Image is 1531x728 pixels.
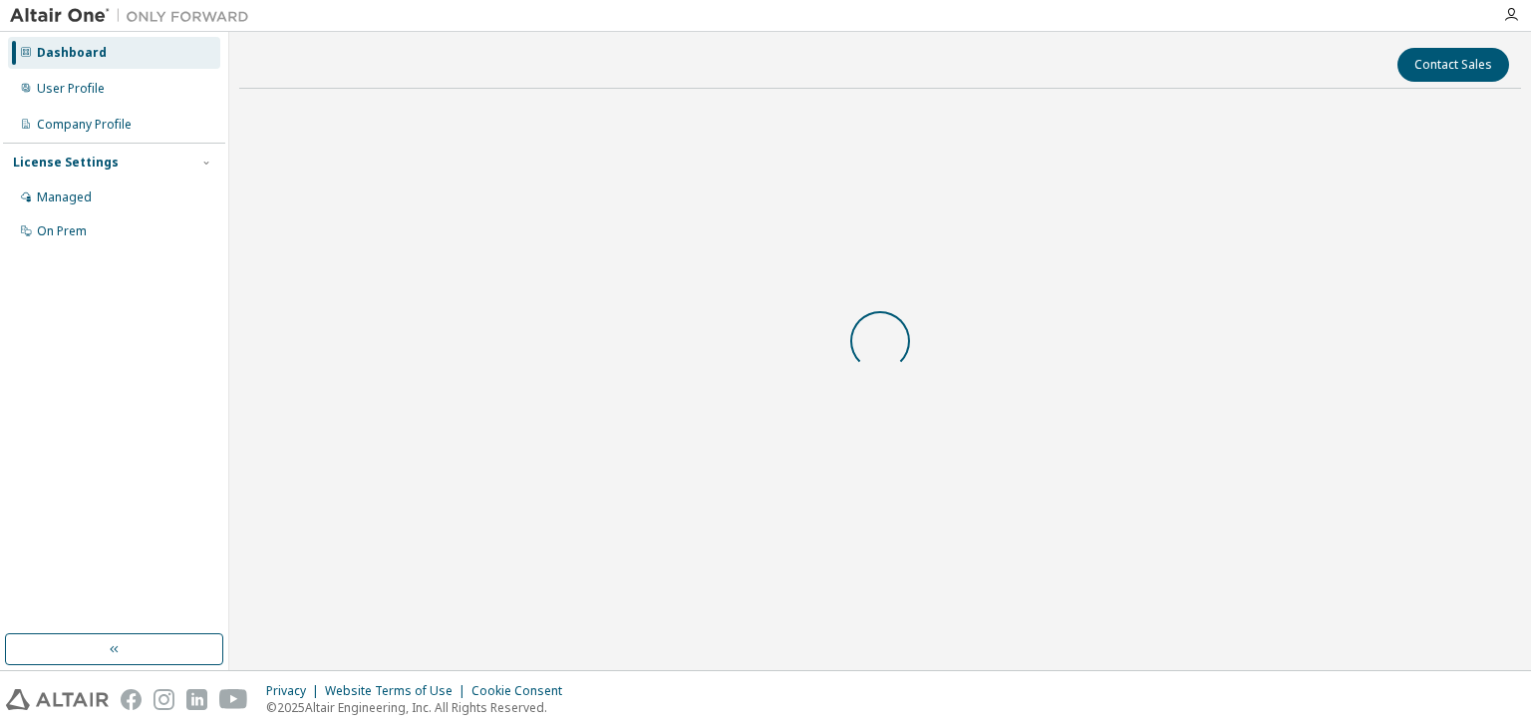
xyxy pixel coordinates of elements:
[37,189,92,205] div: Managed
[37,117,132,133] div: Company Profile
[6,689,109,710] img: altair_logo.svg
[153,689,174,710] img: instagram.svg
[10,6,259,26] img: Altair One
[266,699,574,716] p: © 2025 Altair Engineering, Inc. All Rights Reserved.
[266,683,325,699] div: Privacy
[13,155,119,171] div: License Settings
[471,683,574,699] div: Cookie Consent
[186,689,207,710] img: linkedin.svg
[37,223,87,239] div: On Prem
[219,689,248,710] img: youtube.svg
[325,683,471,699] div: Website Terms of Use
[121,689,142,710] img: facebook.svg
[1397,48,1509,82] button: Contact Sales
[37,81,105,97] div: User Profile
[37,45,107,61] div: Dashboard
